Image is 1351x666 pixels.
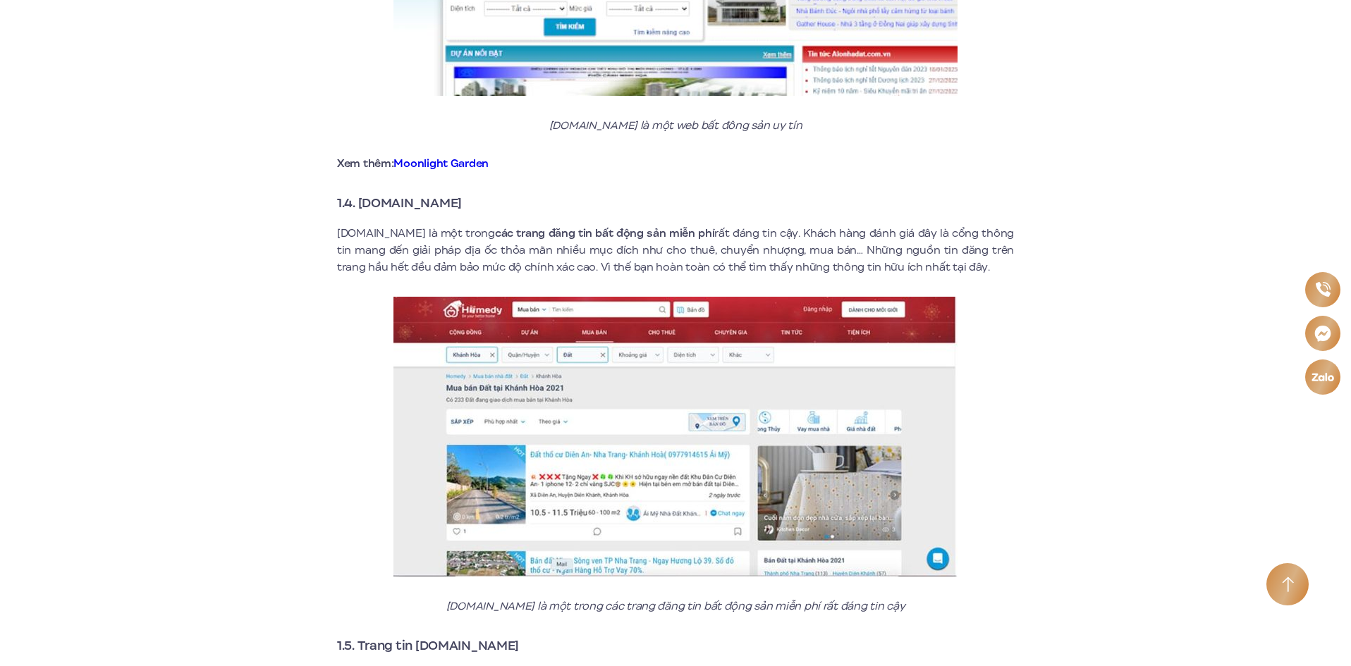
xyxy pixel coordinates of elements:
[337,194,462,212] strong: 1.4. [DOMAIN_NAME]
[393,297,958,576] img: Homedy.com là một trong các trang đăng tin bất động sản miễn phí rất đáng tin cậy
[1282,576,1294,593] img: Arrow icon
[337,225,1014,276] p: [DOMAIN_NAME] là một trong rất đáng tin cậy. Khách hàng đánh giá đây là cổng thông tin mang đến g...
[1311,371,1335,383] img: Zalo icon
[446,598,905,614] em: [DOMAIN_NAME] là một trong các trang đăng tin bất động sản miễn phí rất đáng tin cậy
[337,156,489,171] strong: Xem thêm:
[495,226,715,241] strong: các trang đăng tin bất động sản miễn phí
[1314,280,1331,297] img: Phone icon
[1313,323,1332,343] img: Messenger icon
[393,156,489,171] a: Moonlight Garden
[337,636,519,655] strong: 1.5. Trang tin [DOMAIN_NAME]
[549,118,802,133] em: [DOMAIN_NAME] là một web bất đông sản uy tín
